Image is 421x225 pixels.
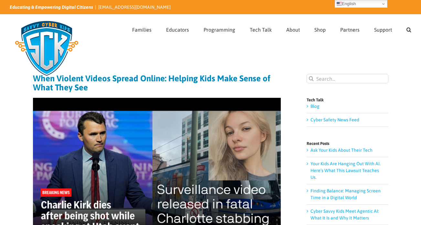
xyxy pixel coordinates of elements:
[310,148,373,153] a: Ask Your Kids About Their Tech
[166,27,189,32] span: Educators
[132,15,152,43] a: Families
[307,98,388,102] h4: Tech Talk
[310,209,379,220] a: Cyber Savvy Kids Meet Agentic AI: What It Is and Why It Matters
[204,27,235,32] span: Programming
[307,141,388,146] h4: Recent Posts
[374,15,392,43] a: Support
[314,27,326,32] span: Shop
[250,27,272,32] span: Tech Talk
[337,1,342,6] img: en
[132,27,152,32] span: Families
[250,15,272,43] a: Tech Talk
[286,27,300,32] span: About
[310,188,381,200] a: Finding Balance: Managing Screen Time in a Digital World
[204,15,235,43] a: Programming
[314,15,326,43] a: Shop
[310,104,320,109] a: Blog
[98,5,171,10] a: [EMAIL_ADDRESS][DOMAIN_NAME]
[340,27,360,32] span: Partners
[340,15,360,43] a: Partners
[374,27,392,32] span: Support
[10,16,84,81] img: Savvy Cyber Kids Logo
[286,15,300,43] a: About
[33,74,281,92] h1: When Violent Videos Spread Online: Helping Kids Make Sense of What They See
[406,15,411,43] a: Search
[132,15,411,43] nav: Main Menu
[10,5,93,10] i: Educating & Empowering Digital Citizens
[307,74,316,83] input: Search
[166,15,189,43] a: Educators
[310,161,381,180] a: Your Kids Are Hanging Out With AI. Here’s What This Lawsuit Teaches Us.
[310,117,359,122] a: Cyber Safety News Feed
[307,74,388,83] input: Search...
